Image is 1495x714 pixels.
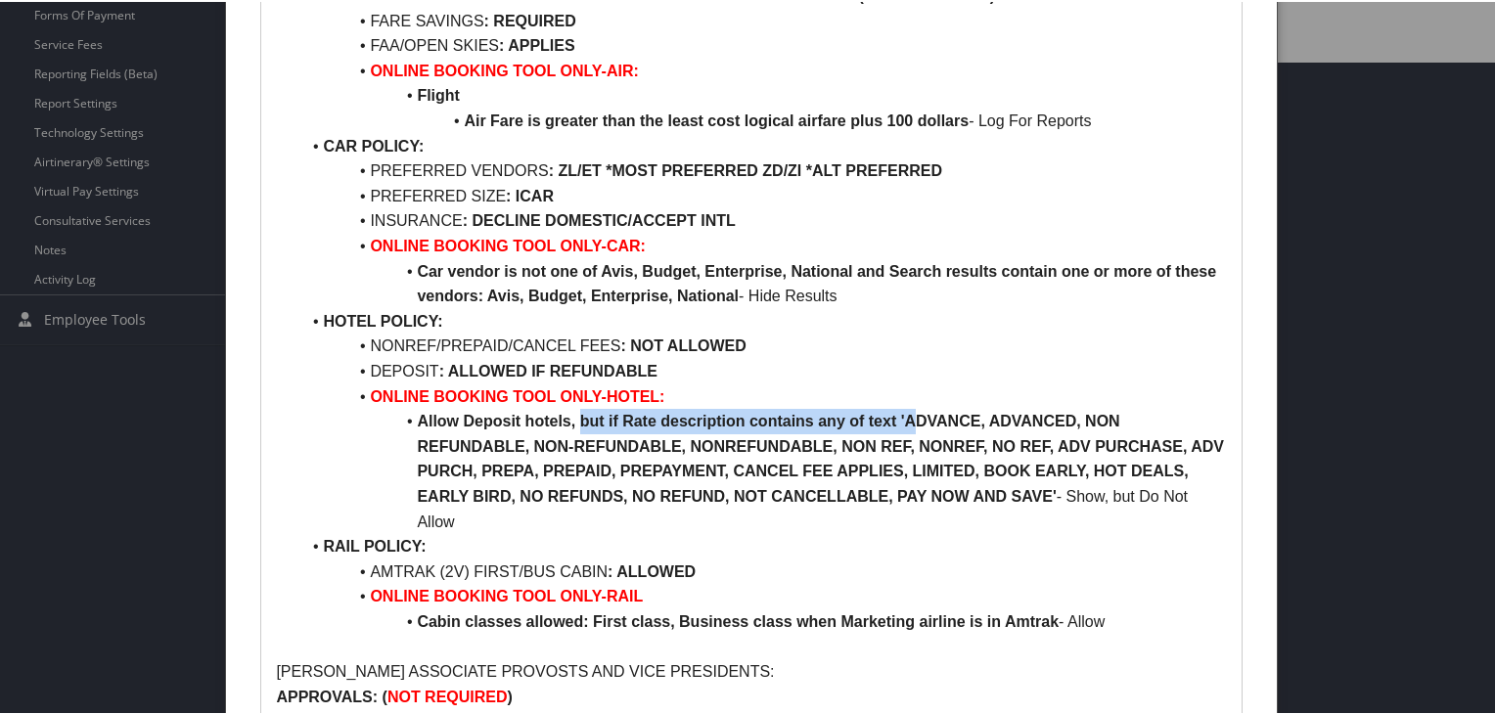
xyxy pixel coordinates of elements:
strong: ONLINE BOOKING TOOL ONLY-HOTEL: [370,386,664,403]
strong: ONLINE BOOKING TOOL ONLY-CAR: [370,236,646,252]
strong: Allow Deposit hotels, but if Rate description contains any of text 'ADVANCE, ADVANCED, NON REFUND... [417,411,1228,503]
strong: : ICAR [506,186,554,202]
li: - Show, but Do Not Allow [299,407,1226,532]
strong: Cabin classes allowed: First class, Business class when Marketing airline is in Amtrak [417,611,1059,628]
strong: ) [508,687,513,703]
strong: : APPLIES [499,35,575,52]
strong: : ALLOWED IF REFUNDABLE [439,361,657,378]
strong: ONLINE BOOKING TOOL ONLY-AIR: [370,61,638,77]
li: FAA/OPEN SKIES [299,31,1226,57]
strong: Flight [417,85,460,102]
li: AMTRAK (2V) FIRST/BUS CABIN [299,558,1226,583]
strong: HOTEL POLICY: [323,311,442,328]
li: PREFERRED VENDORS [299,156,1226,182]
strong: Air Fare is greater than the least cost logical airfare plus 100 dollars [464,111,969,127]
li: - Log For Reports [299,107,1226,132]
strong: : NOT ALLOWED [620,335,746,352]
li: FARE SAVINGS [299,7,1226,32]
p: [PERSON_NAME] ASSOCIATE PROVOSTS AND VICE PRESIDENTS: [276,657,1226,683]
li: DEPOSIT [299,357,1226,382]
strong: ONLINE BOOKING TOOL ONLY-RAIL [370,586,643,602]
li: PREFERRED SIZE [299,182,1226,207]
strong: NOT REQUIRED [387,687,508,703]
strong: CAR POLICY: [323,136,424,153]
strong: RAIL POLICY: [323,536,426,553]
li: INSURANCE [299,206,1226,232]
strong: APPROVALS: ( [276,687,386,703]
strong: : ALLOWED [608,561,696,578]
strong: : REQUIRED [484,11,576,27]
li: - Allow [299,607,1226,633]
li: NONREF/PREPAID/CANCEL FEES [299,332,1226,357]
strong: Car vendor is not one of Avis, Budget, Enterprise, National and Search results contain one or mor... [417,261,1220,303]
strong: : ZL/ET *MOST PREFERRED ZD/ZI *ALT PREFERRED [549,160,942,177]
li: - Hide Results [299,257,1226,307]
strong: : DECLINE DOMESTIC/ACCEPT INTL [463,210,736,227]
